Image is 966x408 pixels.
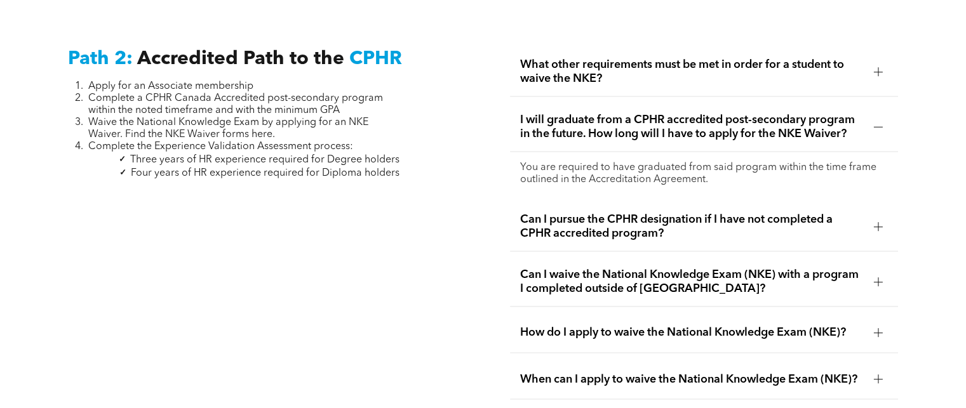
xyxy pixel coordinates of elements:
[520,326,863,339] span: How do I apply to waive the National Knowledge Exam (NKE)?
[520,113,863,141] span: I will graduate from a CPHR accredited post-secondary program in the future. How long will I have...
[68,49,133,69] span: Path 2:
[520,213,863,240] span: Can I pursue the CPHR designation if I have not completed a CPHR accredited program?
[88,93,383,115] span: Complete a CPHR Canada Accredited post-secondary program within the noted timeframe and with the ...
[88,141,353,152] span: Complete the Experience Validation Assessment process:
[520,268,863,296] span: Can I waive the National Knowledge Exam (NKE) with a program I completed outside of [GEOGRAPHIC_D...
[520,162,887,186] p: You are required to have graduated from said program within the time frame outlined in the Accred...
[88,81,253,91] span: Apply for an Associate membership
[88,117,368,140] span: Waive the National Knowledge Exam by applying for an NKE Waiver. Find the NKE Waiver forms here.
[137,49,344,69] span: Accredited Path to the
[520,372,863,386] span: When can I apply to waive the National Knowledge Exam (NKE)?
[131,168,399,178] span: Four years of HR experience required for Diploma holders
[520,58,863,86] span: What other requirements must be met in order for a student to waive the NKE?
[130,155,399,165] span: Three years of HR experience required for Degree holders
[349,49,402,69] span: CPHR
